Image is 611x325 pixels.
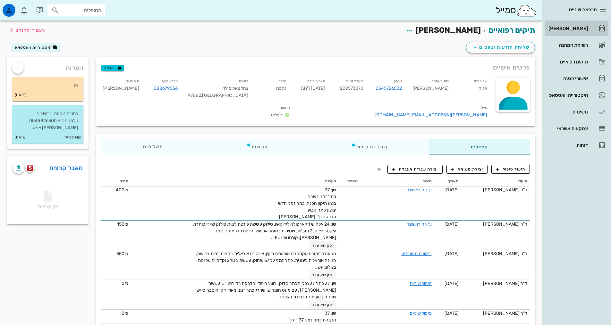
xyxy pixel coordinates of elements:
[205,139,310,154] div: פגישות
[143,145,163,149] span: תשלומים
[545,88,608,103] a: היסטוריית וואטסאפ
[188,93,201,98] span: 97882
[309,300,336,309] button: לקרוא עוד
[17,110,78,131] p: כתובת נוספת: ירושלים טלפון נוסף: 0545826500 [PERSON_NAME] אמא
[464,250,527,257] div: ד"ר [PERSON_NAME]
[197,281,336,300] span: שן: 37 כתר 37 נפל, הכתר סדוק. בוצע ריפוד והדבקה בדורלון. יש עששת [PERSON_NAME] , עם מעט חומר שן ש...
[312,243,332,248] span: לקרוא עוד
[193,221,336,240] span: שן: 24 אלחוש 1 קארפולה לידוקאין, סילוק עששת פורצת למוך, סילוק שיירי כותרת ואקטריפציה, 2 תעלות, שט...
[302,86,308,91] strong: 37
[445,251,459,256] span: [DATE]
[312,273,332,277] span: לקרוא עוד
[387,165,442,174] button: יצירת עבודת מעבדה
[406,187,432,193] a: עזרה ראשונה
[547,59,588,64] div: תיקים רפואיים
[491,165,530,174] button: תיעוד טיפול
[101,65,124,71] button: תגיות
[17,82,78,89] p: אין
[446,165,488,174] button: יצירת משימה
[222,86,223,91] span: ,
[26,163,35,172] button: scanora logo
[451,166,483,172] span: יצירת משימה
[360,176,434,187] th: טיפול
[11,43,61,52] button: היסטוריית וואטסאפ
[154,85,178,92] a: 088679556
[339,176,360,187] th: שיניים
[406,221,432,227] a: עזרה ראשונה
[309,271,336,279] button: לקרוא עוד
[545,21,608,36] a: [PERSON_NAME]
[434,176,461,187] th: תאריך
[196,251,336,270] span: הגיעה לביקורת אקטסרה אוראלית תקין, אינטרה אוראלית רקמות רכות בריאות, הגיינה אוראלית בינונית. כתר ...
[464,280,527,287] div: ד"ר [PERSON_NAME]
[253,76,292,103] div: נקבה
[445,281,459,286] span: [DATE]
[410,311,432,316] a: טיפול שיניים
[445,311,459,316] span: [DATE]
[65,134,81,141] small: צוות סמייל
[15,45,52,50] span: היסטוריית וואטסאפ
[239,79,248,83] small: כתובת
[545,104,608,120] a: משימות
[545,137,608,153] a: דוחות
[493,62,530,72] span: פרטים אישיים
[8,24,45,36] button: לעמוד הקודם
[279,79,286,83] small: מגדר
[454,76,492,103] div: אליה
[545,37,608,53] a: רשימת המתנה
[280,106,290,110] small: סטטוס
[488,26,535,35] a: תיקים רפואיים
[101,176,131,187] th: מחיר
[201,93,202,98] span: ,
[569,7,597,13] span: מרפאת שיניים
[410,281,432,286] a: טיפול שיניים
[474,79,487,83] small: שם פרטי
[271,112,284,118] span: פעילים
[15,134,27,141] small: [DATE]
[278,187,336,220] span: שן: 37 כתר זמני נשבר בוצע תיקון הכנה, כתר זמני חדש יבוצע כתר קבוע הדבקה ע"י [PERSON_NAME]
[375,112,487,118] a: [PERSON_NAME][EMAIL_ADDRESS][DOMAIN_NAME]
[547,143,588,148] div: דוחות
[301,86,325,91] span: [DATE] ( )
[98,76,144,103] div: [PERSON_NAME]
[481,106,487,110] small: מייל
[122,311,128,316] span: 0₪
[545,121,608,136] a: עסקאות אשראי
[547,26,588,31] div: [PERSON_NAME]
[496,166,526,172] span: תיעוד טיפול
[407,76,454,103] div: [PERSON_NAME]
[545,54,608,70] a: תיקים רפואיים
[27,165,33,171] img: scanora logo
[431,79,449,83] small: שם משפחה
[7,57,89,76] div: הערות
[445,221,459,227] span: [DATE]
[104,65,121,71] span: תגיות
[15,28,45,33] span: לעמוד הקודם
[15,92,27,99] small: [DATE]
[416,26,481,35] span: [PERSON_NAME]
[38,193,58,210] span: אין קבצים
[346,79,363,83] small: תעודת זהות
[310,139,429,154] div: תוכניות טיפול
[131,176,339,187] th: הערות
[401,251,431,256] a: ביקורת תקופתית
[429,139,530,154] div: טיפולים
[471,44,530,51] span: שליחת הודעות וטפסים
[445,187,459,193] span: [DATE]
[125,79,139,83] small: הופנה ע״י
[547,43,588,48] div: רשימת המתנה
[307,79,325,83] small: תאריך לידה
[19,5,23,9] span: תג
[545,71,608,86] a: אישורי הגעה
[461,176,530,187] th: תיעוד
[516,4,537,17] img: SmileCloud logo
[312,303,332,307] span: לקרוא עוד
[116,251,128,256] span: 350₪
[117,221,128,227] span: 150₪
[464,187,527,193] div: ד"ר [PERSON_NAME]
[547,93,588,98] div: היסטוריית וואטסאפ
[309,241,336,250] button: לקרוא עוד
[464,310,527,317] div: ד"ר [PERSON_NAME]
[122,281,128,286] span: 0₪
[547,76,588,81] div: אישורי הגעה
